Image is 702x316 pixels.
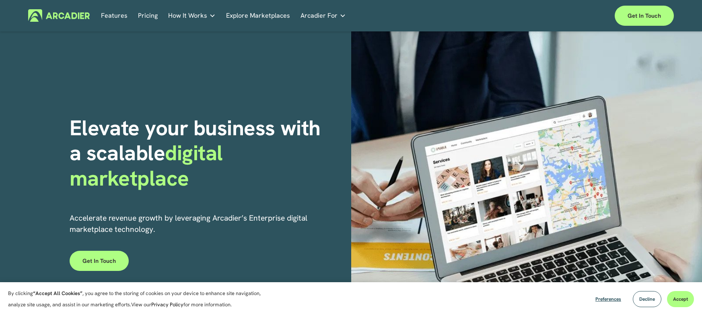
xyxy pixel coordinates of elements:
[28,9,90,22] img: Arcadier
[301,10,338,21] span: Arcadier For
[70,114,326,167] strong: Elevate your business with a scalable
[8,288,270,310] p: By clicking , you agree to the storing of cookies on your device to enhance site navigation, anal...
[168,9,216,22] a: folder dropdown
[70,251,129,271] a: Get in touch
[138,9,158,22] a: Pricing
[301,9,346,22] a: folder dropdown
[615,6,674,26] a: Get in touch
[151,301,183,308] a: Privacy Policy
[101,9,128,22] a: Features
[70,213,328,235] p: Accelerate revenue growth by leveraging Arcadier’s Enterprise digital marketplace technology.
[639,296,655,302] span: Decline
[595,296,621,302] span: Preferences
[70,139,229,192] strong: digital marketplace
[168,10,207,21] span: How It Works
[633,291,661,307] button: Decline
[662,277,702,316] iframe: Chat Widget
[589,291,627,307] button: Preferences
[226,9,290,22] a: Explore Marketplaces
[33,290,82,297] strong: “Accept All Cookies”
